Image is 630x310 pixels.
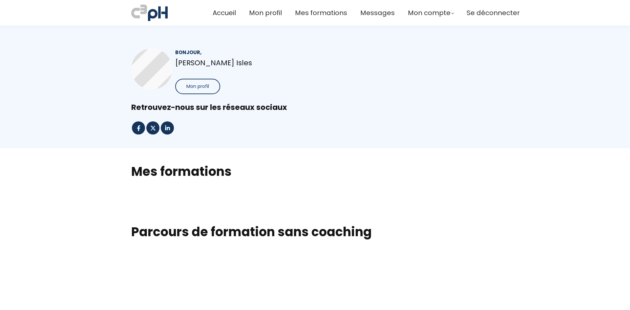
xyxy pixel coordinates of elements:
a: Mes formations [295,8,347,18]
a: Mon profil [249,8,282,18]
div: Retrouvez-nous sur les réseaux sociaux [131,102,499,113]
span: Mon compte [408,8,451,18]
div: Bonjour, [175,49,304,56]
a: Se déconnecter [467,8,520,18]
h2: Mes formations [131,163,499,180]
img: a70bc7685e0efc0bd0b04b3506828469.jpeg [131,3,168,22]
p: [PERSON_NAME] Isles [175,57,304,69]
h1: Parcours de formation sans coaching [131,224,499,240]
span: Mon profil [186,83,209,90]
a: Accueil [213,8,236,18]
button: Mon profil [175,79,220,94]
a: Messages [360,8,395,18]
